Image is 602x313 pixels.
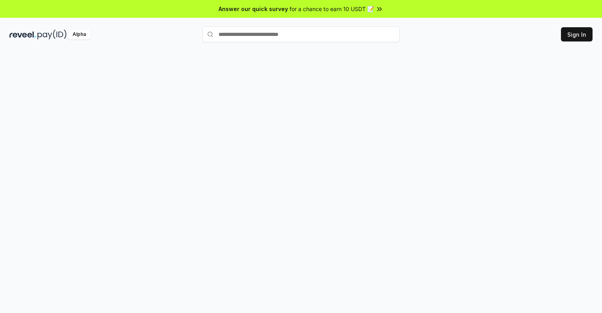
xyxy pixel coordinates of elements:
[9,30,36,39] img: reveel_dark
[68,30,90,39] div: Alpha
[37,30,67,39] img: pay_id
[290,5,374,13] span: for a chance to earn 10 USDT 📝
[561,27,593,41] button: Sign In
[219,5,288,13] span: Answer our quick survey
